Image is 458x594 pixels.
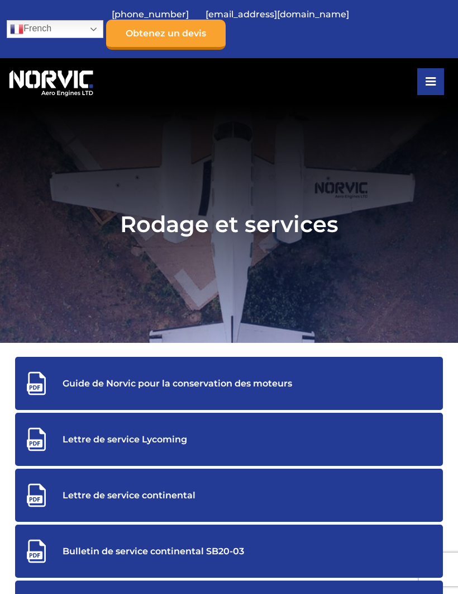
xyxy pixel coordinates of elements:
[7,67,96,97] img: Logo de Norvic Aero Engines
[23,371,435,396] a: Guide de Norvic pour la conservation des moteurs
[200,1,355,28] a: [EMAIL_ADDRESS][DOMAIN_NAME]
[7,210,451,238] h1: Rodage et services
[10,22,23,36] img: fr
[23,427,435,452] a: Lettre de service Lycoming
[106,20,226,50] a: Obtenez un devis
[106,1,194,28] a: [PHONE_NUMBER]
[7,20,103,38] a: French
[23,539,435,564] a: Bulletin de service continental SB20-03
[23,483,435,508] a: Lettre de service continental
